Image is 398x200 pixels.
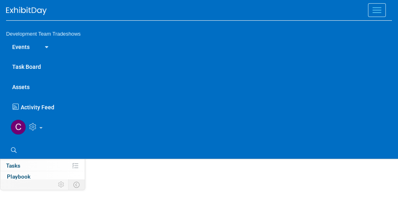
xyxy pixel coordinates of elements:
[69,179,85,190] td: Toggle Event Tabs
[0,160,85,171] a: Tasks
[6,56,392,77] a: Task Board
[6,77,392,97] a: Assets
[7,173,30,180] span: Playbook
[6,162,20,169] span: Tasks
[11,119,26,135] img: Courtney Perkins
[6,31,81,37] span: Development Team Tradeshows
[0,171,85,182] a: Playbook
[6,36,36,57] a: Events
[6,7,47,15] img: ExhibitDay
[21,104,54,111] span: Activity Feed
[54,179,69,190] td: Personalize Event Tab Strip
[368,3,386,17] button: Menu
[11,97,392,113] a: Activity Feed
